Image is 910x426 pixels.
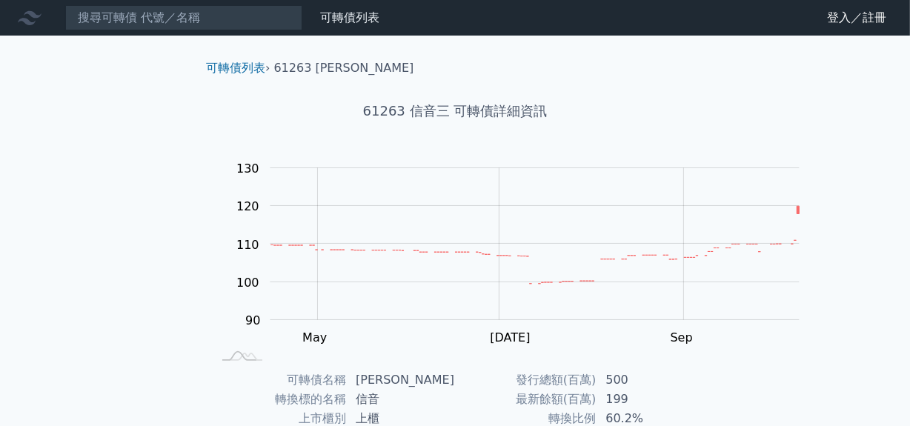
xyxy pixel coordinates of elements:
tspan: 100 [236,276,259,290]
tspan: 110 [236,238,259,252]
li: › [206,59,270,77]
h1: 61263 信音三 可轉債詳細資訊 [194,101,716,122]
tspan: [DATE] [490,330,530,345]
li: 61263 [PERSON_NAME] [274,59,414,77]
td: [PERSON_NAME] [347,370,455,390]
a: 登入／註冊 [815,6,898,30]
td: 可轉債名稱 [212,370,347,390]
tspan: 130 [236,162,259,176]
td: 最新餘額(百萬) [455,390,597,409]
tspan: 120 [236,200,259,214]
tspan: 90 [245,314,260,328]
g: Series [270,207,799,284]
iframe: Chat Widget [836,355,910,426]
a: 可轉債列表 [320,10,379,24]
td: 信音 [347,390,455,409]
td: 199 [597,390,698,409]
g: Chart [229,162,822,376]
input: 搜尋可轉債 代號／名稱 [65,5,302,30]
td: 轉換標的名稱 [212,390,347,409]
td: 500 [597,370,698,390]
tspan: Sep [671,330,693,345]
tspan: May [302,330,327,345]
a: 可轉債列表 [206,61,265,75]
div: 聊天小工具 [836,355,910,426]
td: 發行總額(百萬) [455,370,597,390]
